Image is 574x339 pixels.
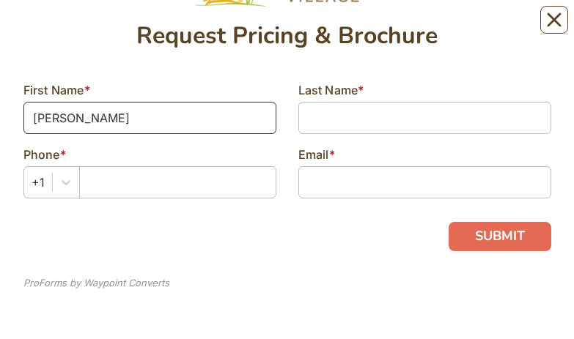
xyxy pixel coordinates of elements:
button: Close [540,6,568,34]
span: Last Name [298,83,358,97]
button: SUBMIT [449,222,551,251]
span: Phone [23,147,60,162]
div: ProForms by Waypoint Converts [23,276,169,291]
span: First Name [23,83,84,97]
span: Email [298,147,329,162]
div: Request Pricing & Brochure [23,24,551,48]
